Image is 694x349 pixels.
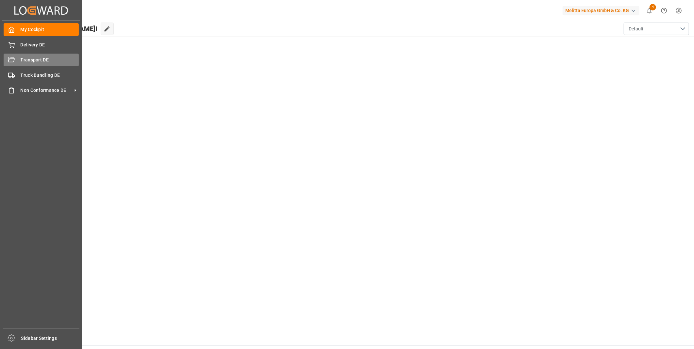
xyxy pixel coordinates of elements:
span: Non Conformance DE [21,87,72,94]
span: Sidebar Settings [21,335,80,342]
span: 4 [650,4,656,10]
button: Melitta Europa GmbH & Co. KG [563,4,642,17]
button: open menu [624,23,689,35]
button: Help Center [657,3,671,18]
span: Hello [PERSON_NAME]! [27,23,97,35]
button: show 4 new notifications [642,3,657,18]
div: Melitta Europa GmbH & Co. KG [563,6,639,15]
a: Delivery DE [4,38,79,51]
span: Transport DE [21,57,79,63]
a: Transport DE [4,54,79,66]
span: My Cockpit [21,26,79,33]
a: Truck Bundling DE [4,69,79,81]
a: My Cockpit [4,23,79,36]
span: Delivery DE [21,42,79,48]
span: Default [629,25,643,32]
span: Truck Bundling DE [21,72,79,79]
